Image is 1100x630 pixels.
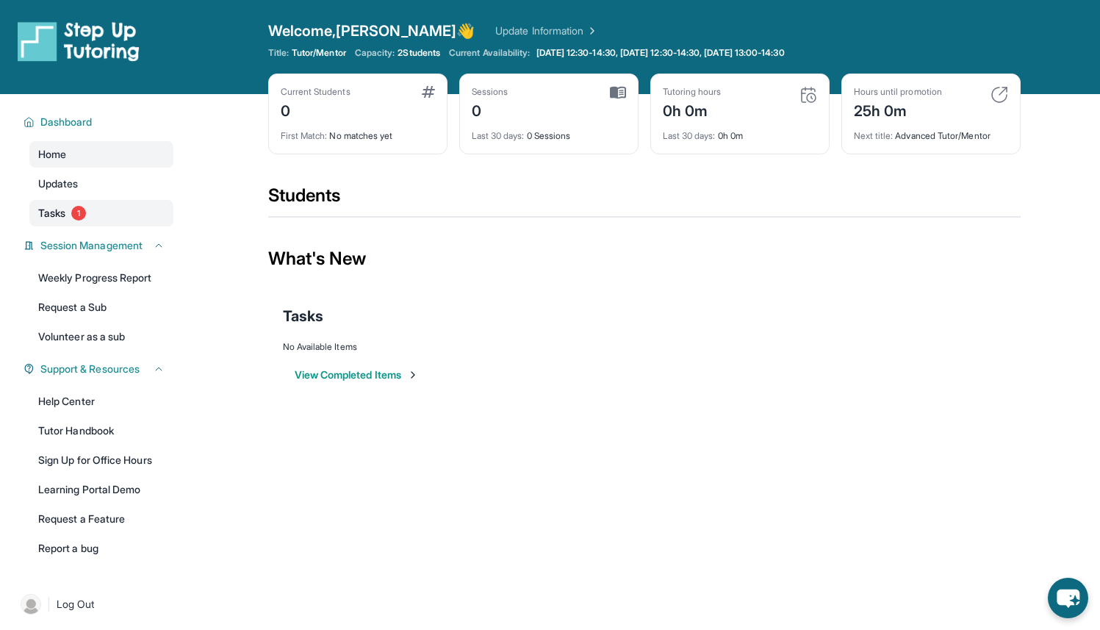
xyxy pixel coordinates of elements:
span: Welcome, [PERSON_NAME] 👋 [268,21,475,41]
span: Session Management [40,238,143,253]
a: Sign Up for Office Hours [29,447,173,473]
a: Request a Sub [29,294,173,321]
span: Tasks [38,206,65,221]
span: | [47,595,51,613]
a: Update Information [495,24,598,38]
div: 0h 0m [663,121,817,142]
a: [DATE] 12:30-14:30, [DATE] 12:30-14:30, [DATE] 13:00-14:30 [533,47,788,59]
button: Session Management [35,238,165,253]
div: Students [268,184,1021,216]
a: |Log Out [15,588,173,620]
a: Weekly Progress Report [29,265,173,291]
a: Report a bug [29,535,173,562]
span: 2 Students [398,47,440,59]
div: Sessions [472,86,508,98]
span: Dashboard [40,115,93,129]
button: View Completed Items [295,368,419,382]
span: Support & Resources [40,362,140,376]
span: Home [38,147,66,162]
div: Hours until promotion [854,86,942,98]
div: 0 [281,98,351,121]
span: Tutor/Mentor [292,47,346,59]
a: Home [29,141,173,168]
button: chat-button [1048,578,1088,618]
img: card [799,86,817,104]
a: Tutor Handbook [29,418,173,444]
span: First Match : [281,130,328,141]
span: [DATE] 12:30-14:30, [DATE] 12:30-14:30, [DATE] 13:00-14:30 [536,47,785,59]
div: 0 [472,98,508,121]
span: Last 30 days : [663,130,716,141]
button: Support & Resources [35,362,165,376]
span: Log Out [57,597,95,612]
div: No matches yet [281,121,435,142]
img: user-img [21,594,41,615]
div: 25h 0m [854,98,942,121]
button: Dashboard [35,115,165,129]
img: logo [18,21,140,62]
img: card [610,86,626,99]
div: 0 Sessions [472,121,626,142]
span: Next title : [854,130,894,141]
div: No Available Items [283,341,1006,353]
div: 0h 0m [663,98,722,121]
a: Tasks1 [29,200,173,226]
div: What's New [268,226,1021,291]
div: Advanced Tutor/Mentor [854,121,1008,142]
span: Capacity: [355,47,395,59]
img: Chevron Right [583,24,598,38]
div: Current Students [281,86,351,98]
a: Help Center [29,388,173,415]
a: Learning Portal Demo [29,476,173,503]
span: Last 30 days : [472,130,525,141]
span: Updates [38,176,79,191]
a: Request a Feature [29,506,173,532]
div: Tutoring hours [663,86,722,98]
img: card [991,86,1008,104]
a: Volunteer as a sub [29,323,173,350]
img: card [422,86,435,98]
span: Current Availability: [449,47,530,59]
a: Updates [29,171,173,197]
span: 1 [71,206,86,221]
span: Tasks [283,306,323,326]
span: Title: [268,47,289,59]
